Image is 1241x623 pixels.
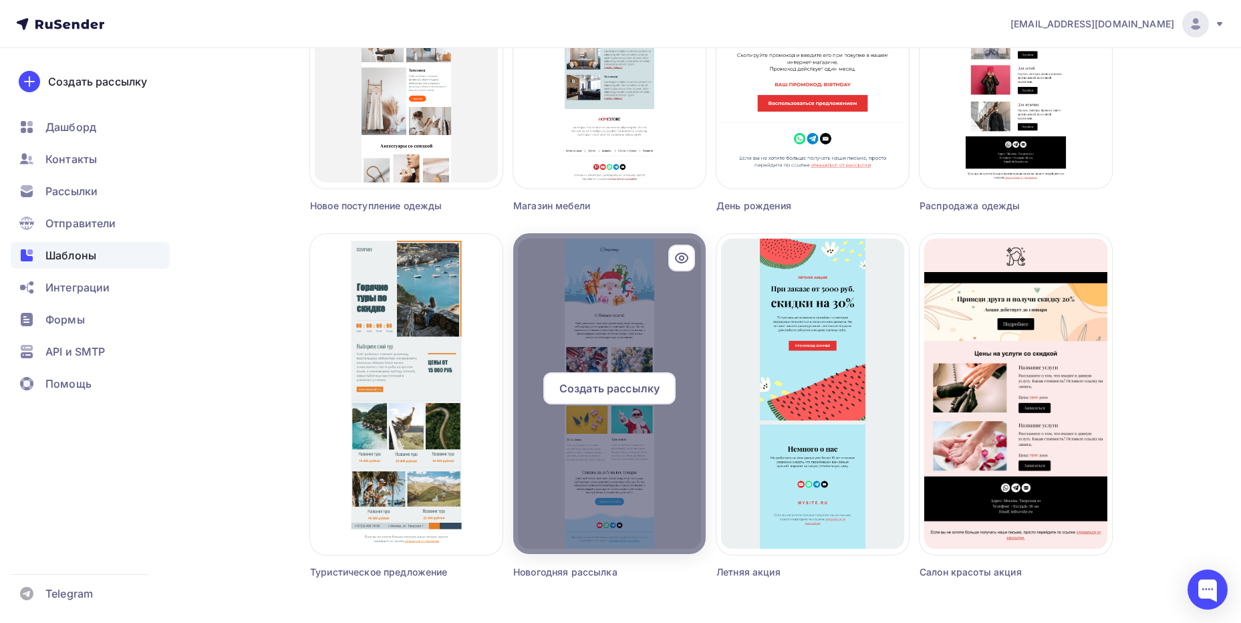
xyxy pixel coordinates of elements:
[45,183,98,199] span: Рассылки
[48,74,147,90] div: Создать рассылку
[45,311,85,328] span: Формы
[45,586,93,602] span: Telegram
[716,199,861,213] div: День рождения
[1010,11,1225,37] a: [EMAIL_ADDRESS][DOMAIN_NAME]
[513,199,658,213] div: Магазин мебели
[11,210,170,237] a: Отправители
[1010,17,1174,31] span: [EMAIL_ADDRESS][DOMAIN_NAME]
[920,199,1064,213] div: Распродажа одежды
[513,566,658,579] div: Новогодняя рассылка
[310,566,454,579] div: Туристическое предложение
[11,114,170,140] a: Дашборд
[11,178,170,205] a: Рассылки
[45,151,97,167] span: Контакты
[11,242,170,269] a: Шаблоны
[45,119,96,135] span: Дашборд
[45,247,96,263] span: Шаблоны
[11,146,170,172] a: Контакты
[716,566,861,579] div: Летняя акция
[45,279,110,295] span: Интеграции
[45,344,105,360] span: API и SMTP
[45,215,116,231] span: Отправители
[920,566,1064,579] div: Салон красоты акция
[559,380,660,396] span: Создать рассылку
[310,199,454,213] div: Новое поступление одежды
[11,306,170,333] a: Формы
[45,376,92,392] span: Помощь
